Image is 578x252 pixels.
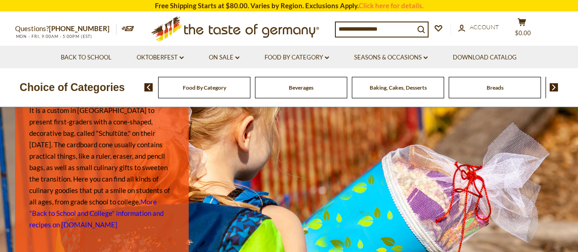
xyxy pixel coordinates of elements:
[370,84,427,91] a: Baking, Cakes, Desserts
[265,53,329,63] a: Food By Category
[509,18,536,41] button: $0.00
[49,24,110,32] a: [PHONE_NUMBER]
[354,53,428,63] a: Seasons & Occasions
[289,84,313,91] a: Beverages
[15,23,117,35] p: Questions?
[61,53,111,63] a: Back to School
[15,34,93,39] span: MON - FRI, 9:00AM - 5:00PM (EST)
[137,53,184,63] a: Oktoberfest
[550,83,558,91] img: next arrow
[183,84,226,91] a: Food By Category
[359,1,424,10] a: Click here for details.
[209,53,239,63] a: On Sale
[458,22,499,32] a: Account
[453,53,517,63] a: Download Catalog
[29,198,164,229] a: More "Back to School and College" information and recipes on [DOMAIN_NAME]
[487,84,504,91] a: Breads
[144,83,153,91] img: previous arrow
[29,105,175,231] p: It is a custom in [GEOGRAPHIC_DATA] to present first-graders with a cone-shaped, decorative bag, ...
[515,29,531,37] span: $0.00
[470,23,499,31] span: Account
